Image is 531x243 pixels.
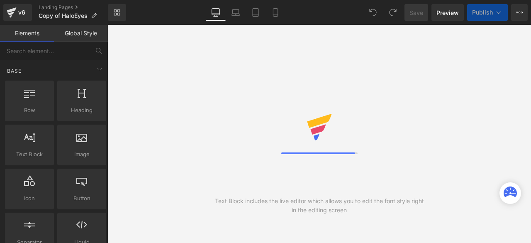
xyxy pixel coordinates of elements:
[431,4,464,21] a: Preview
[511,4,528,21] button: More
[3,4,32,21] a: v6
[265,4,285,21] a: Mobile
[436,8,459,17] span: Preview
[226,4,246,21] a: Laptop
[409,8,423,17] span: Save
[39,4,108,11] a: Landing Pages
[365,4,381,21] button: Undo
[213,196,425,215] div: Text Block includes the live editor which allows you to edit the font style right in the editing ...
[7,106,51,115] span: Row
[17,7,27,18] div: v6
[60,106,104,115] span: Heading
[54,25,108,42] a: Global Style
[60,194,104,203] span: Button
[467,4,508,21] button: Publish
[60,150,104,159] span: Image
[108,4,126,21] a: New Library
[246,4,265,21] a: Tablet
[206,4,226,21] a: Desktop
[472,9,493,16] span: Publish
[7,150,51,159] span: Text Block
[7,194,51,203] span: Icon
[6,67,22,75] span: Base
[385,4,401,21] button: Redo
[39,12,88,19] span: Copy of HaloEyes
